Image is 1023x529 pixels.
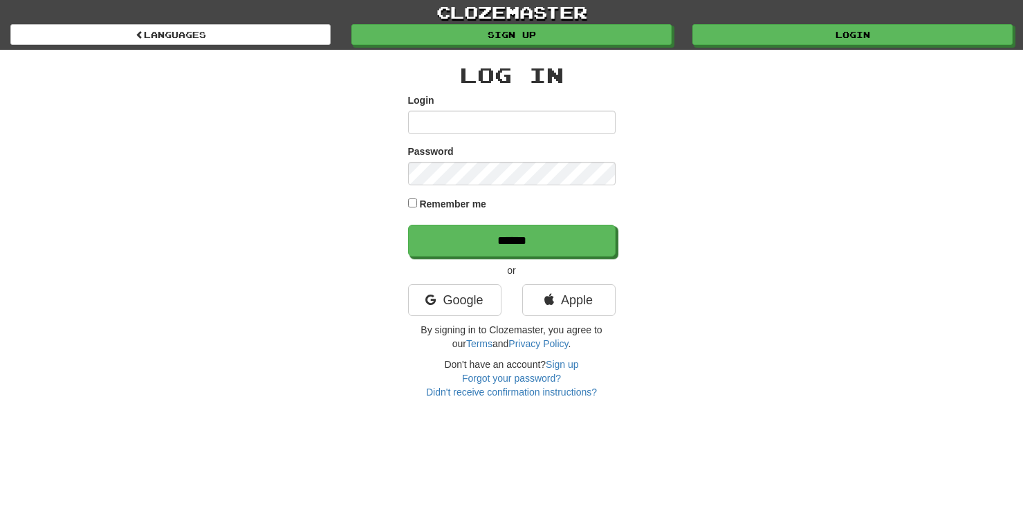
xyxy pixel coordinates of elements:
[426,387,597,398] a: Didn't receive confirmation instructions?
[408,323,616,351] p: By signing in to Clozemaster, you agree to our and .
[408,64,616,86] h2: Log In
[408,145,454,158] label: Password
[10,24,331,45] a: Languages
[692,24,1013,45] a: Login
[351,24,672,45] a: Sign up
[408,358,616,399] div: Don't have an account?
[508,338,568,349] a: Privacy Policy
[462,373,561,384] a: Forgot your password?
[419,197,486,211] label: Remember me
[408,284,501,316] a: Google
[466,338,492,349] a: Terms
[522,284,616,316] a: Apple
[408,93,434,107] label: Login
[408,263,616,277] p: or
[546,359,578,370] a: Sign up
